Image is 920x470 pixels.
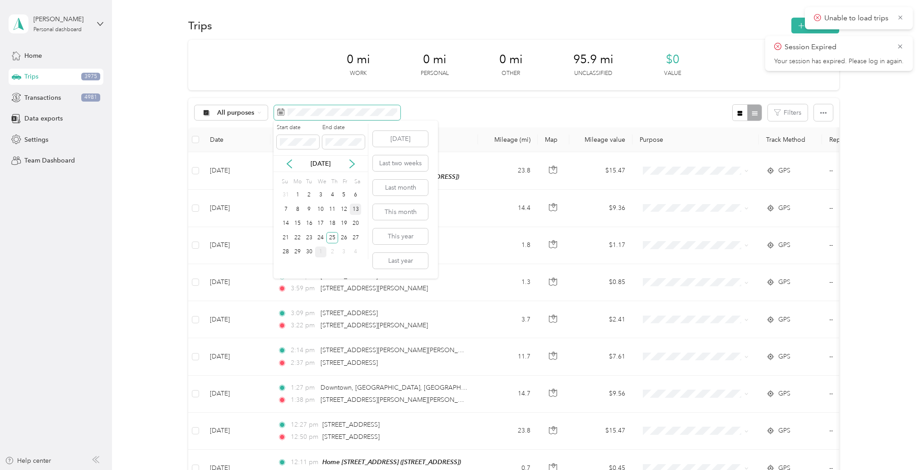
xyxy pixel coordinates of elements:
[321,272,378,280] span: [STREET_ADDRESS]
[373,228,428,244] button: This year
[478,338,538,375] td: 11.7
[315,204,327,215] div: 10
[778,277,790,287] span: GPS
[478,376,538,413] td: 14.7
[322,124,365,132] label: End date
[569,152,632,190] td: $15.47
[478,152,538,190] td: 23.8
[321,359,378,367] span: [STREET_ADDRESS]
[778,352,790,362] span: GPS
[338,190,350,201] div: 5
[291,308,316,318] span: 3:09 pm
[24,51,42,60] span: Home
[569,127,632,152] th: Mileage value
[24,135,48,144] span: Settings
[338,232,350,243] div: 26
[822,413,904,450] td: --
[291,395,316,405] span: 1:38 pm
[373,131,428,147] button: [DATE]
[353,175,362,188] div: Sa
[350,218,362,229] div: 20
[203,227,270,264] td: [DATE]
[822,190,904,227] td: --
[791,18,839,33] button: New trip
[478,190,538,227] td: 14.4
[373,253,428,269] button: Last year
[759,127,822,152] th: Track Method
[203,301,270,338] td: [DATE]
[322,421,380,428] span: [STREET_ADDRESS]
[316,175,327,188] div: We
[315,232,327,243] div: 24
[270,127,478,152] th: Locations
[338,204,350,215] div: 12
[315,247,327,258] div: 1
[499,52,523,67] span: 0 mi
[569,264,632,301] td: $0.85
[203,127,270,152] th: Date
[822,338,904,375] td: --
[24,114,63,123] span: Data exports
[373,204,428,220] button: This month
[330,175,338,188] div: Th
[292,247,303,258] div: 29
[280,218,292,229] div: 14
[292,175,302,188] div: Mo
[569,413,632,450] td: $15.47
[478,127,538,152] th: Mileage (mi)
[321,321,428,329] span: [STREET_ADDRESS][PERSON_NAME]
[203,413,270,450] td: [DATE]
[303,218,315,229] div: 16
[502,70,520,78] p: Other
[478,227,538,264] td: 1.8
[203,152,270,190] td: [DATE]
[326,247,338,258] div: 2
[303,247,315,258] div: 30
[322,433,380,441] span: [STREET_ADDRESS]
[822,376,904,413] td: --
[822,127,904,152] th: Report
[538,127,569,152] th: Map
[303,190,315,201] div: 2
[326,190,338,201] div: 4
[203,190,270,227] td: [DATE]
[478,413,538,450] td: 23.8
[315,190,327,201] div: 3
[292,204,303,215] div: 8
[778,315,790,325] span: GPS
[569,376,632,413] td: $9.56
[291,457,318,467] span: 12:11 pm
[33,14,90,24] div: [PERSON_NAME]
[81,73,100,81] span: 3975
[478,264,538,301] td: 1.3
[303,232,315,243] div: 23
[573,52,613,67] span: 95.9 mi
[24,156,75,165] span: Team Dashboard
[291,358,316,368] span: 2:37 pm
[423,52,446,67] span: 0 mi
[33,27,82,33] div: Personal dashboard
[350,232,362,243] div: 27
[774,57,904,65] p: Your session has expired. Please log in again.
[203,264,270,301] td: [DATE]
[341,175,350,188] div: Fr
[822,264,904,301] td: --
[350,190,362,201] div: 6
[778,240,790,250] span: GPS
[824,13,891,24] p: Unable to load trips
[203,338,270,375] td: [DATE]
[217,110,255,116] span: All purposes
[188,21,212,30] h1: Trips
[203,376,270,413] td: [DATE]
[778,389,790,399] span: GPS
[632,127,759,152] th: Purpose
[291,383,316,393] span: 1:27 pm
[326,232,338,243] div: 25
[478,301,538,338] td: 3.7
[291,321,316,330] span: 3:22 pm
[303,204,315,215] div: 9
[569,301,632,338] td: $2.41
[421,70,449,78] p: Personal
[822,152,904,190] td: --
[321,284,428,292] span: [STREET_ADDRESS][PERSON_NAME]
